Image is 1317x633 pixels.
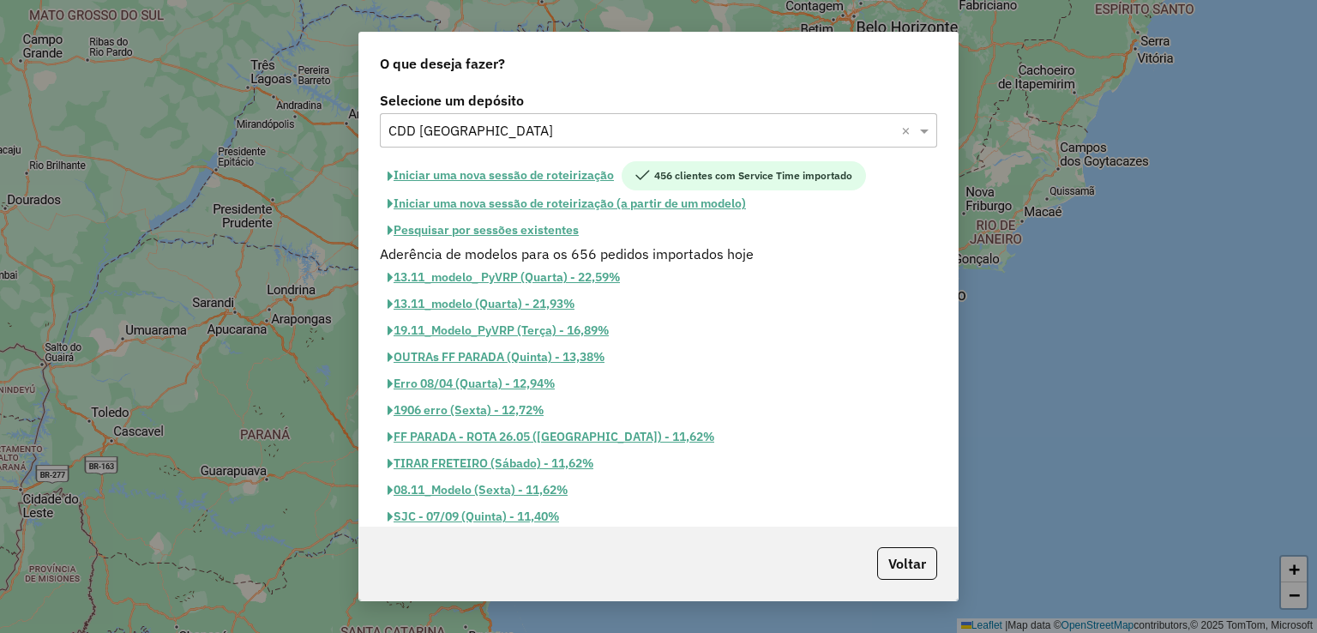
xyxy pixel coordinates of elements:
[370,244,947,264] div: Aderência de modelos para os 656 pedidos importados hoje
[380,371,562,397] button: Erro 08/04 (Quarta) - 12,94%
[380,264,628,291] button: 13.11_modelo_ PyVRP (Quarta) - 22,59%
[380,217,586,244] button: Pesquisar por sessões existentes
[622,161,866,190] span: 456 clientes com Service Time importado
[380,503,567,530] button: SJC - 07/09 (Quinta) - 11,40%
[877,547,937,580] button: Voltar
[380,53,505,74] span: O que deseja fazer?
[901,120,916,141] span: Clear all
[380,450,601,477] button: TIRAR FRETEIRO (Sábado) - 11,62%
[380,317,616,344] button: 19.11_Modelo_PyVRP (Terça) - 16,89%
[380,190,754,217] button: Iniciar uma nova sessão de roteirização (a partir de um modelo)
[380,291,582,317] button: 13.11_modelo (Quarta) - 21,93%
[380,344,612,371] button: OUTRAs FF PARADA (Quinta) - 13,38%
[380,477,575,503] button: 08.11_Modelo (Sexta) - 11,62%
[380,424,722,450] button: FF PARADA - ROTA 26.05 ([GEOGRAPHIC_DATA]) - 11,62%
[380,161,622,190] button: Iniciar uma nova sessão de roteirização
[380,90,937,111] label: Selecione um depósito
[380,397,551,424] button: 1906 erro (Sexta) - 12,72%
